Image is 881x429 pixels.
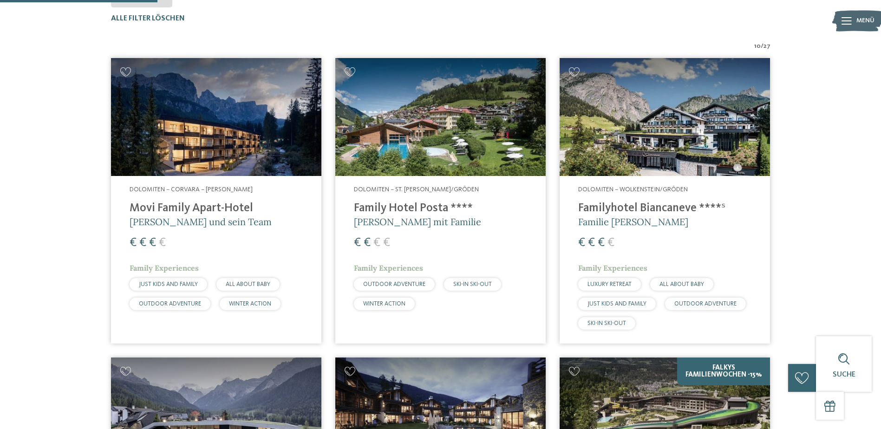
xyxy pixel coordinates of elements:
[588,237,595,249] span: €
[754,42,761,51] span: 10
[587,281,632,287] span: LUXURY RETREAT
[764,42,770,51] span: 27
[598,237,605,249] span: €
[139,301,201,307] span: OUTDOOR ADVENTURE
[560,58,770,344] a: Familienhotels gesucht? Hier findet ihr die besten! Dolomiten – Wolkenstein/Gröden Familyhotel Bi...
[130,201,303,215] h4: Movi Family Apart-Hotel
[130,186,253,193] span: Dolomiten – Corvara – [PERSON_NAME]
[364,237,371,249] span: €
[111,15,185,22] span: Alle Filter löschen
[674,301,737,307] span: OUTDOOR ADVENTURE
[229,301,271,307] span: WINTER ACTION
[111,58,321,176] img: Familienhotels gesucht? Hier findet ihr die besten!
[659,281,704,287] span: ALL ABOUT BABY
[139,281,198,287] span: JUST KIDS AND FAMILY
[363,301,405,307] span: WINTER ACTION
[130,237,137,249] span: €
[335,58,546,344] a: Familienhotels gesucht? Hier findet ihr die besten! Dolomiten – St. [PERSON_NAME]/Gröden Family H...
[354,186,479,193] span: Dolomiten – St. [PERSON_NAME]/Gröden
[578,201,751,215] h4: Familyhotel Biancaneve ****ˢ
[363,281,425,287] span: OUTDOOR ADVENTURE
[149,237,156,249] span: €
[130,216,272,227] span: [PERSON_NAME] und sein Team
[578,186,688,193] span: Dolomiten – Wolkenstein/Gröden
[383,237,390,249] span: €
[130,263,199,273] span: Family Experiences
[335,58,546,176] img: Familienhotels gesucht? Hier findet ihr die besten!
[587,320,626,326] span: SKI-IN SKI-OUT
[761,42,764,51] span: /
[607,237,614,249] span: €
[578,237,585,249] span: €
[373,237,380,249] span: €
[578,263,647,273] span: Family Experiences
[139,237,146,249] span: €
[833,371,855,378] span: Suche
[354,201,527,215] h4: Family Hotel Posta ****
[159,237,166,249] span: €
[587,301,646,307] span: JUST KIDS AND FAMILY
[578,216,688,227] span: Familie [PERSON_NAME]
[453,281,492,287] span: SKI-IN SKI-OUT
[354,263,423,273] span: Family Experiences
[226,281,270,287] span: ALL ABOUT BABY
[354,216,481,227] span: [PERSON_NAME] mit Familie
[560,58,770,176] img: Familienhotels gesucht? Hier findet ihr die besten!
[354,237,361,249] span: €
[111,58,321,344] a: Familienhotels gesucht? Hier findet ihr die besten! Dolomiten – Corvara – [PERSON_NAME] Movi Fami...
